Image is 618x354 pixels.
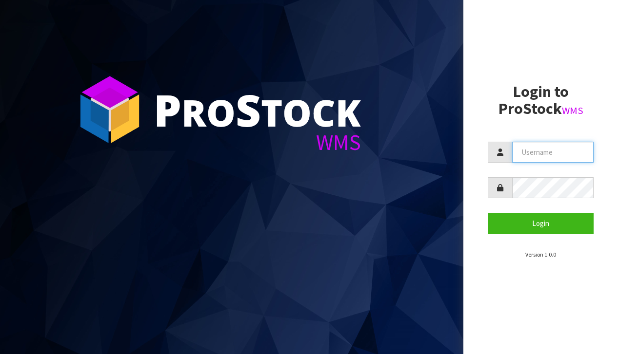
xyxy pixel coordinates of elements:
span: P [154,80,181,139]
small: WMS [562,104,583,117]
small: Version 1.0.0 [525,251,556,258]
img: ProStock Cube [73,73,146,146]
span: S [236,80,261,139]
div: WMS [154,131,361,153]
button: Login [488,213,594,234]
div: ro tock [154,88,361,131]
h2: Login to ProStock [488,83,594,117]
input: Username [512,142,594,163]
